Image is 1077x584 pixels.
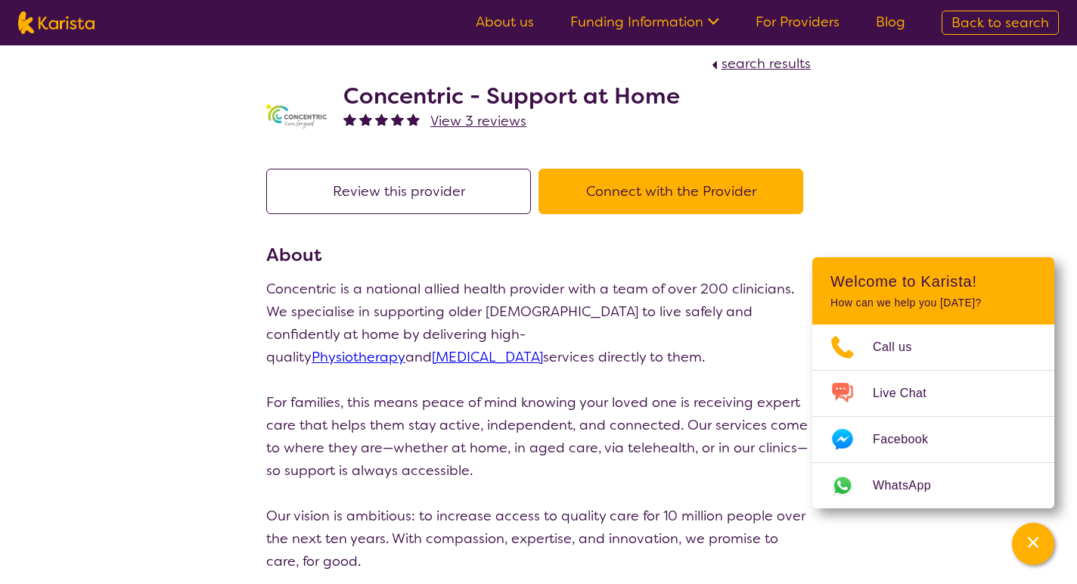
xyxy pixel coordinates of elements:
img: fullstar [375,113,388,126]
h2: Welcome to Karista! [830,272,1036,290]
span: Back to search [951,14,1049,32]
img: h3dfvoetcbe6d57qsjjs.png [266,104,327,129]
span: Our vision is ambitious: to increase access to quality care for 10 million people over the next t... [266,507,805,570]
span: WhatsApp [873,474,949,497]
ul: Choose channel [812,325,1054,508]
h3: About [266,241,811,269]
a: Funding Information [570,13,719,31]
img: fullstar [407,113,420,126]
a: Review this provider [266,182,538,200]
span: Call us [873,336,930,359]
span: View 3 reviews [430,112,526,130]
button: Review this provider [266,169,531,214]
img: fullstar [343,113,356,126]
a: Web link opens in a new tab. [812,463,1054,508]
span: Facebook [873,428,946,451]
p: How can we help you [DATE]? [830,297,1036,309]
a: View 3 reviews [430,110,526,132]
button: Connect with the Provider [538,169,803,214]
a: [MEDICAL_DATA] [432,348,543,366]
span: search results [722,54,811,73]
h2: Concentric - Support at Home [343,82,680,110]
span: Concentric is a national allied health provider with a team of over 200 clinicians. We specialise... [266,280,794,366]
a: Connect with the Provider [538,182,811,200]
button: Channel Menu [1012,523,1054,565]
span: For families, this means peace of mind knowing your loved one is receiving expert care that helps... [266,393,808,480]
span: Live Chat [873,382,945,405]
img: fullstar [359,113,372,126]
a: For Providers [756,13,840,31]
a: Physiotherapy [312,348,405,366]
a: About us [476,13,534,31]
a: search results [708,54,811,73]
img: fullstar [391,113,404,126]
div: Channel Menu [812,257,1054,508]
img: Karista logo [18,11,95,34]
a: Back to search [942,11,1059,35]
a: Blog [876,13,905,31]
